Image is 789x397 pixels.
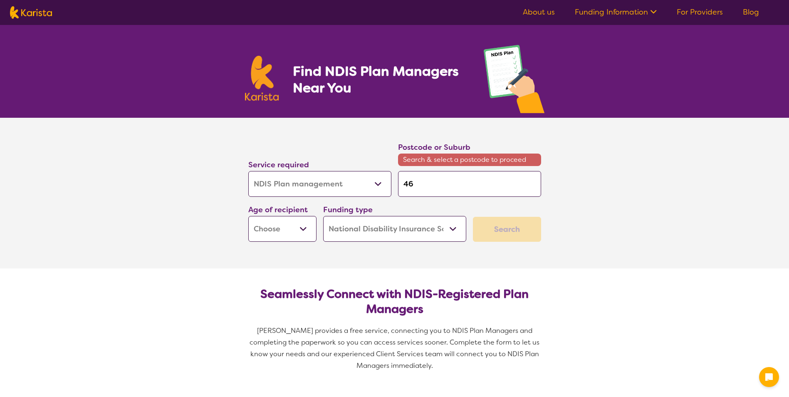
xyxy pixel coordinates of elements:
[743,7,759,17] a: Blog
[677,7,723,17] a: For Providers
[245,56,279,101] img: Karista logo
[248,205,308,215] label: Age of recipient
[398,154,541,166] span: Search & select a postcode to proceed
[250,326,541,370] span: [PERSON_NAME] provides a free service, connecting you to NDIS Plan Managers and completing the pa...
[323,205,373,215] label: Funding type
[398,171,541,197] input: Type
[398,142,470,152] label: Postcode or Suburb
[248,160,309,170] label: Service required
[293,63,467,96] h1: Find NDIS Plan Managers Near You
[484,45,544,118] img: plan-management
[10,6,52,19] img: Karista logo
[255,287,534,317] h2: Seamlessly Connect with NDIS-Registered Plan Managers
[523,7,555,17] a: About us
[575,7,657,17] a: Funding Information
